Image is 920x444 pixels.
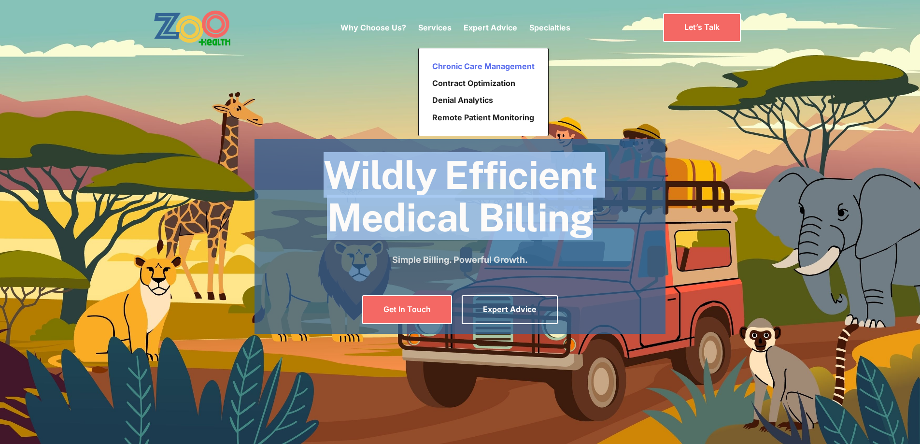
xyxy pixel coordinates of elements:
a: Chronic Care Management [428,58,538,75]
a: Remote Patient Monitoring [428,109,538,126]
a: Get In Touch [362,295,452,324]
a: Why Choose Us? [340,23,406,32]
p: Services [418,22,452,33]
a: Specialties [529,23,570,32]
h1: Wildly Efficient Medical Billing [255,154,665,239]
a: home [154,10,257,46]
a: Let’s Talk [663,13,741,42]
nav: Services [418,48,549,136]
a: Expert Advice [464,23,517,32]
div: Specialties [529,7,570,48]
a: Denial Analytics [428,92,538,109]
div: Services [418,7,452,48]
a: Expert Advice [462,295,558,324]
strong: Simple Billing. Powerful Growth. [392,255,528,265]
a: Contract Optimization [428,75,538,92]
